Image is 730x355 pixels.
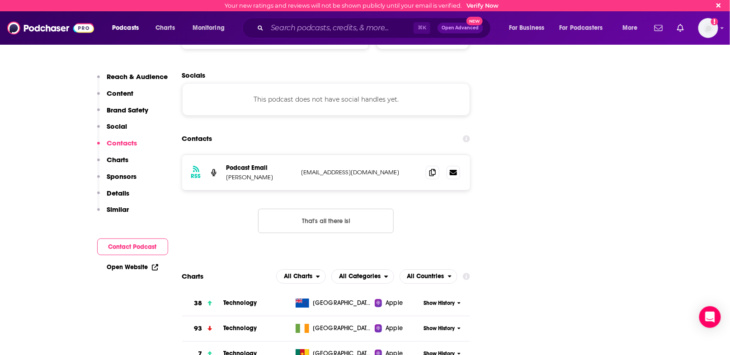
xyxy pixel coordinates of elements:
a: Open Website [107,263,158,271]
p: Brand Safety [107,106,149,114]
h2: Charts [182,272,204,280]
span: More [622,22,638,34]
h2: Platforms [276,269,326,284]
span: Show History [424,325,455,332]
img: User Profile [698,18,718,38]
span: Monitoring [193,22,225,34]
h3: RSS [191,173,201,180]
button: Charts [97,155,129,172]
div: This podcast does not have social handles yet. [182,83,471,116]
button: open menu [106,21,151,35]
span: All Categories [339,273,381,280]
button: Nothing here. [258,209,394,233]
button: Open AdvancedNew [438,23,483,33]
button: Show History [420,299,464,307]
p: Charts [107,155,129,164]
p: Contacts [107,139,137,147]
span: All Charts [284,273,312,280]
a: Technology [223,299,257,307]
a: [GEOGRAPHIC_DATA] [292,324,375,333]
p: [PERSON_NAME] [226,173,294,181]
button: Details [97,189,130,206]
span: All Countries [407,273,444,280]
a: Technology [223,324,257,332]
span: Open Advanced [442,26,479,30]
span: Podcasts [112,22,139,34]
h2: Countries [400,269,458,284]
button: open menu [503,21,556,35]
span: Apple [386,324,403,333]
button: open menu [616,21,649,35]
button: open menu [276,269,326,284]
p: Podcast Email [226,164,294,172]
div: Your new ratings and reviews will not be shown publicly until your email is verified. [225,2,499,9]
button: open menu [186,21,236,35]
button: open menu [400,269,458,284]
h3: 38 [194,298,202,308]
h3: 93 [194,323,202,334]
button: Show profile menu [698,18,718,38]
button: open menu [554,21,616,35]
span: Charts [155,22,175,34]
p: Content [107,89,134,98]
a: 38 [182,291,223,316]
a: Apple [375,324,420,333]
p: Social [107,122,127,131]
a: Show notifications dropdown [651,20,666,36]
button: Content [97,89,134,106]
button: Contact Podcast [97,238,168,255]
span: Logged in as dresnic [698,18,718,38]
span: Show History [424,299,455,307]
button: Similar [97,205,129,222]
div: Search podcasts, credits, & more... [251,18,499,38]
button: Social [97,122,127,139]
a: Verify Now [466,2,499,9]
p: Sponsors [107,172,137,181]
a: Show notifications dropdown [673,20,688,36]
h2: Categories [331,269,394,284]
button: Brand Safety [97,106,149,122]
button: Reach & Audience [97,72,168,89]
svg: Email not verified [711,18,718,25]
h2: Socials [182,71,471,79]
span: For Podcasters [560,22,603,34]
input: Search podcasts, credits, & more... [267,21,414,35]
p: Details [107,189,130,197]
p: Reach & Audience [107,72,168,81]
p: [EMAIL_ADDRESS][DOMAIN_NAME] [301,168,419,176]
button: open menu [331,269,394,284]
button: Show History [420,325,464,332]
a: Charts [150,21,180,35]
span: ⌘ K [414,22,430,34]
h2: Contacts [182,130,212,147]
a: [GEOGRAPHIC_DATA] [292,299,375,308]
span: New [466,17,483,25]
p: Similar [107,205,129,214]
a: 93 [182,316,223,341]
div: Open Intercom Messenger [699,306,721,328]
button: Contacts [97,139,137,155]
span: For Business [509,22,545,34]
button: Sponsors [97,172,137,189]
span: Apple [386,299,403,308]
span: New Zealand [313,299,372,308]
img: Podchaser - Follow, Share and Rate Podcasts [7,19,94,37]
a: Apple [375,299,420,308]
span: Ireland [313,324,372,333]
